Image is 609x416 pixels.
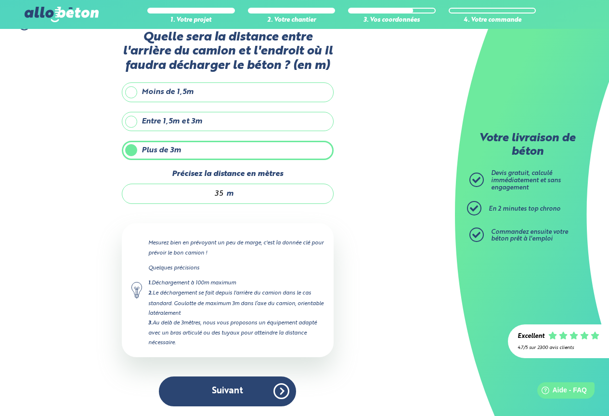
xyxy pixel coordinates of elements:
div: 4.7/5 sur 2300 avis clients [518,345,599,350]
span: Commandez ensuite votre béton prêt à l'emploi [491,229,568,242]
label: Plus de 3m [122,141,334,160]
strong: 2. [148,291,153,296]
button: Suivant [159,376,296,406]
iframe: Help widget launcher [523,378,598,405]
label: Précisez la distance en mètres [122,170,334,178]
img: allobéton [25,7,99,22]
div: 1. Votre projet [147,17,235,24]
label: Moins de 1,5m [122,82,334,102]
span: Devis gratuit, calculé immédiatement et sans engagement [491,170,561,190]
label: Entre 1,5m et 3m [122,112,334,131]
div: 3. Vos coordonnées [348,17,436,24]
input: 0 [132,189,224,199]
span: m [226,189,233,198]
div: Déchargement à 100m maximum [148,278,324,288]
p: Votre livraison de béton [472,132,583,159]
div: Au delà de 3mètres, nous vous proposons un équipement adapté avec un bras articulé ou des tuyaux ... [148,318,324,348]
p: Mesurez bien en prévoyant un peu de marge, c'est la donnée clé pour prévoir le bon camion ! [148,238,324,257]
strong: 3. [148,321,153,326]
strong: 1. [148,281,152,286]
div: Excellent [518,333,544,340]
span: En 2 minutes top chrono [489,206,560,212]
div: 4. Votre commande [449,17,536,24]
div: 2. Votre chantier [248,17,336,24]
p: Quelques précisions [148,263,324,273]
label: Quelle sera la distance entre l'arrière du camion et l'endroit où il faudra décharger le béton ? ... [122,30,334,73]
div: Le déchargement se fait depuis l'arrière du camion dans le cas standard. Goulotte de maximum 3m d... [148,288,324,318]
